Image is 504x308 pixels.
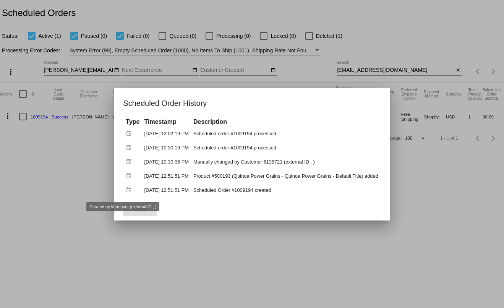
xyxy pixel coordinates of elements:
[143,183,191,197] td: [DATE] 12:51:51 PM
[124,118,141,126] th: Type
[143,118,191,126] th: Timestamp
[191,183,380,197] td: Scheduled Order #1009194 created
[143,169,191,183] td: [DATE] 12:51:51 PM
[191,118,380,126] th: Description
[191,155,380,169] td: Manually changed by Customer 6138721 (external ID , )
[126,184,135,196] mat-icon: event
[143,141,191,154] td: [DATE] 10:30:19 PM
[191,141,380,154] td: Scheduled order #1009194 processed.
[123,97,381,109] h1: Scheduled Order History
[126,142,135,154] mat-icon: event
[123,202,157,216] button: Close dialog
[126,170,135,182] mat-icon: event
[191,127,380,140] td: Scheduled order #1009194 processed.
[126,156,135,168] mat-icon: event
[143,127,191,140] td: [DATE] 12:02:19 PM
[126,128,135,139] mat-icon: event
[133,206,147,212] span: Close
[191,169,380,183] td: Product #500193 (Quinoa Power Grains - Quinoa Power Grains - Default Title) added
[143,155,191,169] td: [DATE] 10:30:06 PM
